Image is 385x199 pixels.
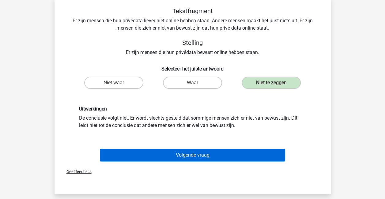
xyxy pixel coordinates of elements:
[64,39,321,46] h5: Stelling
[79,106,306,112] h6: Uitwerkingen
[163,77,222,89] label: Waar
[64,7,321,15] h5: Tekstfragment
[84,77,143,89] label: Niet waar
[64,61,321,72] h6: Selecteer het juiste antwoord
[242,77,301,89] label: Niet te zeggen
[100,149,285,161] button: Volgende vraag
[74,106,311,129] div: De conclusie volgt niet. Er wordt slechts gesteld dat sommige mensen zich er niet van bewust zijn...
[62,169,92,174] span: Geef feedback
[64,7,321,56] div: Er zijn mensen die hun privédata liever niet online hebben staan. Andere mensen maakt het juist n...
